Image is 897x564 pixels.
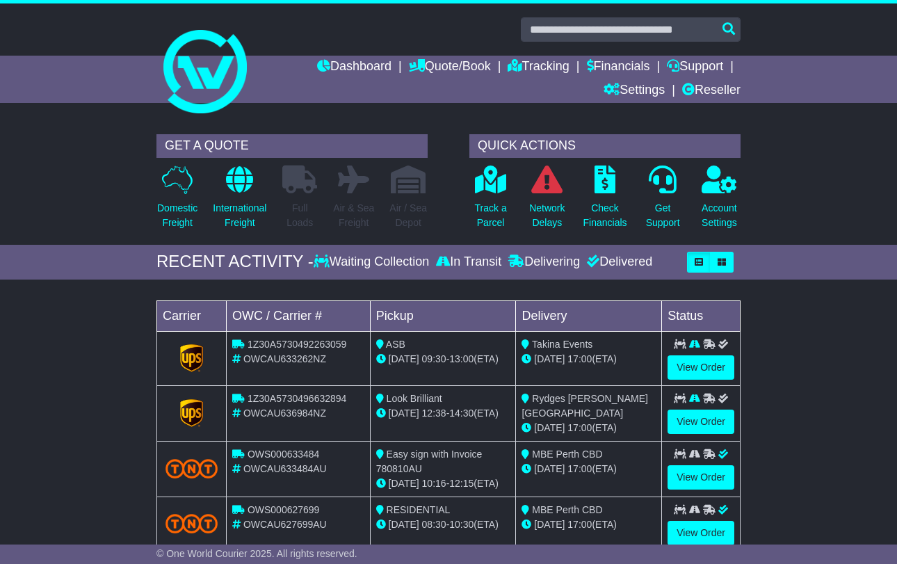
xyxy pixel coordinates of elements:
[702,201,737,230] p: Account Settings
[645,165,681,238] a: GetSupport
[534,422,565,433] span: [DATE]
[662,300,741,331] td: Status
[422,519,446,530] span: 08:30
[668,521,734,545] a: View Order
[248,504,320,515] span: OWS000627699
[532,339,592,350] span: Takina Events
[475,201,507,230] p: Track a Parcel
[522,462,656,476] div: (ETA)
[449,408,474,419] span: 14:30
[469,134,741,158] div: QUICK ACTIONS
[583,255,652,270] div: Delivered
[449,519,474,530] span: 10:30
[248,393,346,404] span: 1Z30A5730496632894
[668,410,734,434] a: View Order
[422,478,446,489] span: 10:16
[227,300,371,331] td: OWC / Carrier #
[505,255,583,270] div: Delivering
[583,201,627,230] p: Check Financials
[587,56,650,79] a: Financials
[449,478,474,489] span: 12:15
[387,393,442,404] span: Look Brilliant
[532,449,602,460] span: MBE Perth CBD
[682,79,741,103] a: Reseller
[567,422,592,433] span: 17:00
[567,463,592,474] span: 17:00
[522,352,656,366] div: (ETA)
[449,353,474,364] span: 13:00
[376,406,510,421] div: - (ETA)
[389,478,419,489] span: [DATE]
[213,201,266,230] p: International Freight
[370,300,516,331] td: Pickup
[583,165,628,238] a: CheckFinancials
[667,56,723,79] a: Support
[567,519,592,530] span: 17:00
[376,517,510,532] div: - (ETA)
[180,399,204,427] img: GetCarrierServiceLogo
[314,255,433,270] div: Waiting Collection
[522,517,656,532] div: (ETA)
[529,201,565,230] p: Network Delays
[516,300,662,331] td: Delivery
[180,344,204,372] img: GetCarrierServiceLogo
[376,449,483,474] span: Easy sign with Invoice 780810AU
[668,355,734,380] a: View Order
[534,519,565,530] span: [DATE]
[389,519,419,530] span: [DATE]
[156,252,314,272] div: RECENT ACTIVITY -
[248,339,346,350] span: 1Z30A5730492263059
[534,353,565,364] span: [DATE]
[243,519,327,530] span: OWCAU627699AU
[532,504,602,515] span: MBE Perth CBD
[157,300,227,331] td: Carrier
[701,165,738,238] a: AccountSettings
[156,548,357,559] span: © One World Courier 2025. All rights reserved.
[508,56,569,79] a: Tracking
[387,504,451,515] span: RESIDENTIAL
[389,201,427,230] p: Air / Sea Depot
[422,353,446,364] span: 09:30
[243,463,327,474] span: OWCAU633484AU
[528,165,565,238] a: NetworkDelays
[243,353,326,364] span: OWCAU633262NZ
[668,465,734,490] a: View Order
[317,56,391,79] a: Dashboard
[646,201,680,230] p: Get Support
[248,449,320,460] span: OWS000633484
[567,353,592,364] span: 17:00
[376,476,510,491] div: - (ETA)
[386,339,405,350] span: ASB
[389,353,419,364] span: [DATE]
[165,514,218,533] img: TNT_Domestic.png
[282,201,317,230] p: Full Loads
[522,421,656,435] div: (ETA)
[243,408,326,419] span: OWCAU636984NZ
[333,201,374,230] p: Air & Sea Freight
[156,134,428,158] div: GET A QUOTE
[389,408,419,419] span: [DATE]
[156,165,198,238] a: DomesticFreight
[474,165,508,238] a: Track aParcel
[422,408,446,419] span: 12:38
[409,56,491,79] a: Quote/Book
[522,393,647,419] span: Rydges [PERSON_NAME] [GEOGRAPHIC_DATA]
[212,165,267,238] a: InternationalFreight
[165,459,218,478] img: TNT_Domestic.png
[376,352,510,366] div: - (ETA)
[157,201,197,230] p: Domestic Freight
[534,463,565,474] span: [DATE]
[433,255,505,270] div: In Transit
[604,79,665,103] a: Settings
